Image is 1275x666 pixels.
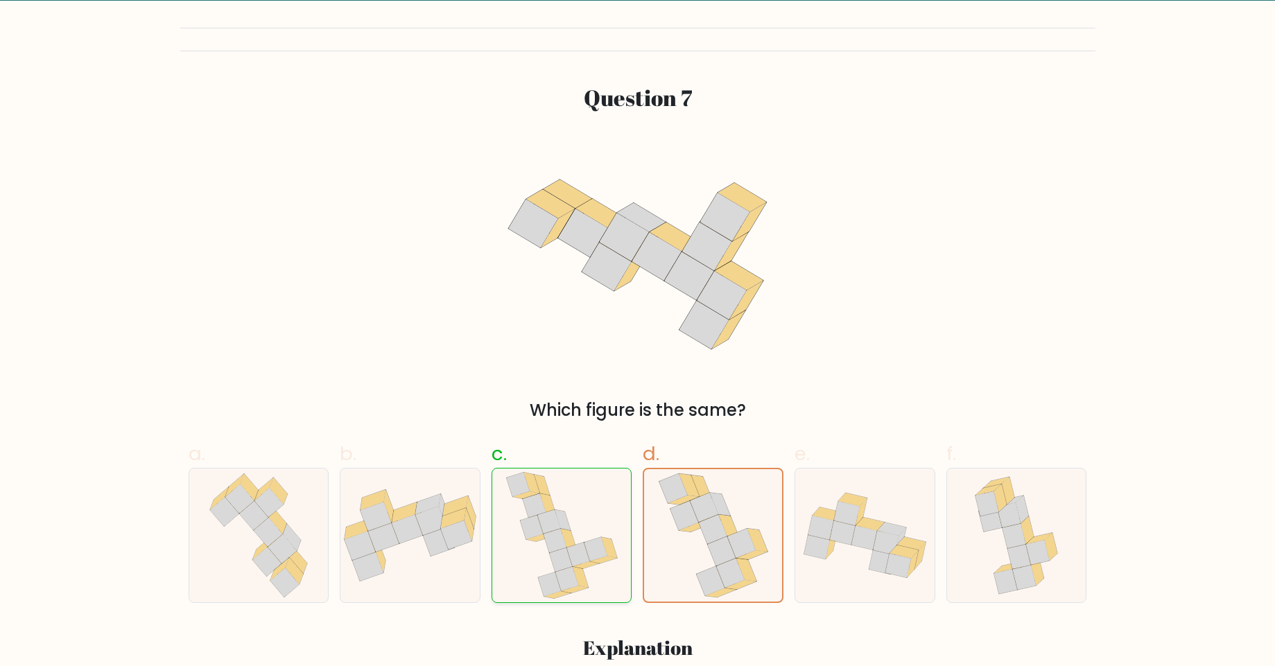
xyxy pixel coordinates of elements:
[795,440,810,467] span: e.
[189,440,205,467] span: a.
[492,440,507,467] span: c.
[340,440,356,467] span: b.
[197,398,1079,423] div: Which figure is the same?
[946,440,956,467] span: f.
[643,440,659,467] span: d.
[265,85,1011,111] h2: Question 7
[197,636,1079,660] h3: Explanation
